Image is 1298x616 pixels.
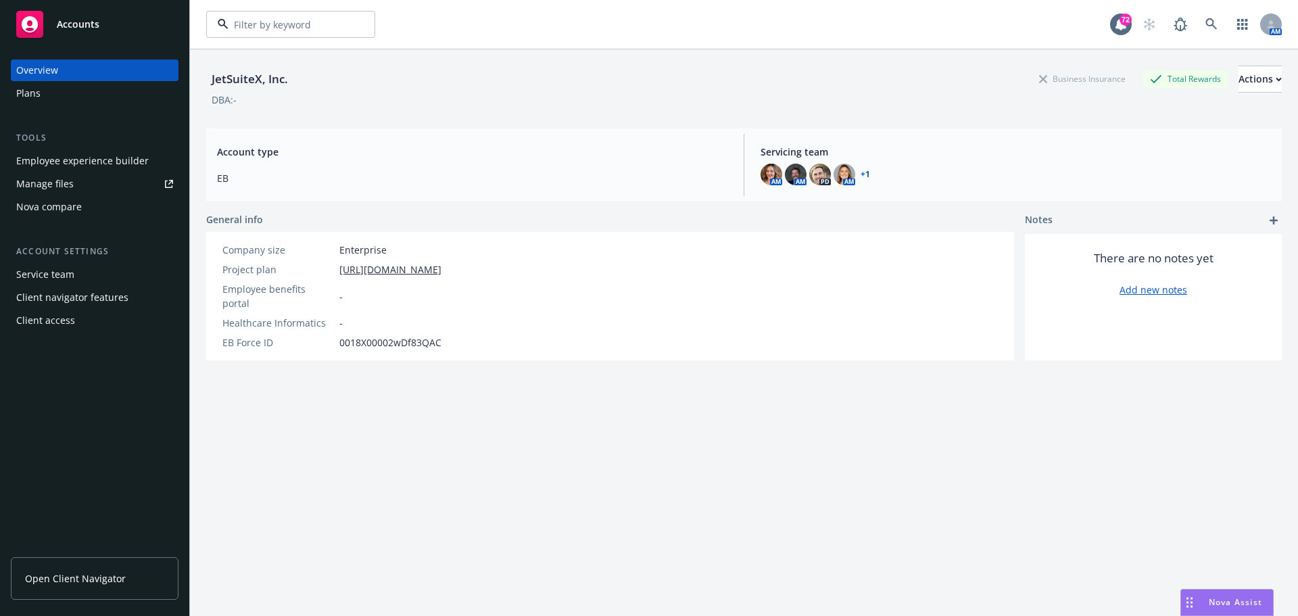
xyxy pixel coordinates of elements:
span: Nova Assist [1209,596,1262,608]
a: add [1266,212,1282,229]
a: Manage files [11,173,178,195]
a: Accounts [11,5,178,43]
div: Employee experience builder [16,150,149,172]
div: Overview [16,60,58,81]
a: Nova compare [11,196,178,218]
a: Search [1198,11,1225,38]
a: Report a Bug [1167,11,1194,38]
div: Actions [1239,66,1282,92]
a: Plans [11,82,178,104]
a: Client access [11,310,178,331]
div: Drag to move [1181,590,1198,615]
div: Tools [11,131,178,145]
a: Add new notes [1120,283,1187,297]
div: Client navigator features [16,287,128,308]
a: Employee experience builder [11,150,178,172]
span: There are no notes yet [1094,250,1213,266]
img: photo [809,164,831,185]
div: Service team [16,264,74,285]
div: Account settings [11,245,178,258]
a: Client navigator features [11,287,178,308]
button: Nova Assist [1180,589,1274,616]
a: +1 [861,170,870,179]
img: photo [761,164,782,185]
span: Servicing team [761,145,1271,159]
a: [URL][DOMAIN_NAME] [339,262,441,277]
div: Client access [16,310,75,331]
img: photo [785,164,807,185]
a: Service team [11,264,178,285]
img: photo [834,164,855,185]
div: Plans [16,82,41,104]
div: Total Rewards [1143,70,1228,87]
div: Manage files [16,173,74,195]
span: EB [217,171,727,185]
a: Overview [11,60,178,81]
span: Open Client Navigator [25,571,126,586]
div: 72 [1120,14,1132,26]
a: Switch app [1229,11,1256,38]
div: Business Insurance [1032,70,1132,87]
input: Filter by keyword [229,18,347,32]
span: Account type [217,145,727,159]
button: Actions [1239,66,1282,93]
a: Start snowing [1136,11,1163,38]
span: Notes [1025,212,1053,229]
div: Nova compare [16,196,82,218]
span: Accounts [57,19,99,30]
span: 0018X00002wDf83QAC [339,335,441,350]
